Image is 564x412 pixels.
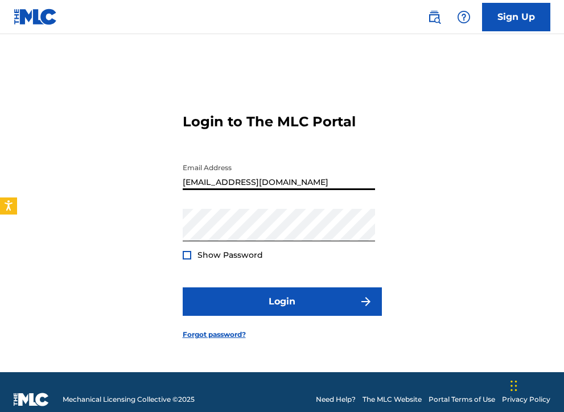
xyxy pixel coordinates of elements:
[502,394,550,405] a: Privacy Policy
[507,357,564,412] iframe: Chat Widget
[482,3,550,31] a: Sign Up
[429,394,495,405] a: Portal Terms of Use
[197,250,263,260] span: Show Password
[183,113,356,130] h3: Login to The MLC Portal
[359,295,373,308] img: f7272a7cc735f4ea7f67.svg
[183,329,246,340] a: Forgot password?
[14,9,57,25] img: MLC Logo
[511,369,517,403] div: Drag
[363,394,422,405] a: The MLC Website
[457,10,471,24] img: help
[316,394,356,405] a: Need Help?
[14,393,49,406] img: logo
[427,10,441,24] img: search
[63,394,195,405] span: Mechanical Licensing Collective © 2025
[423,6,446,28] a: Public Search
[452,6,475,28] div: Help
[183,287,382,316] button: Login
